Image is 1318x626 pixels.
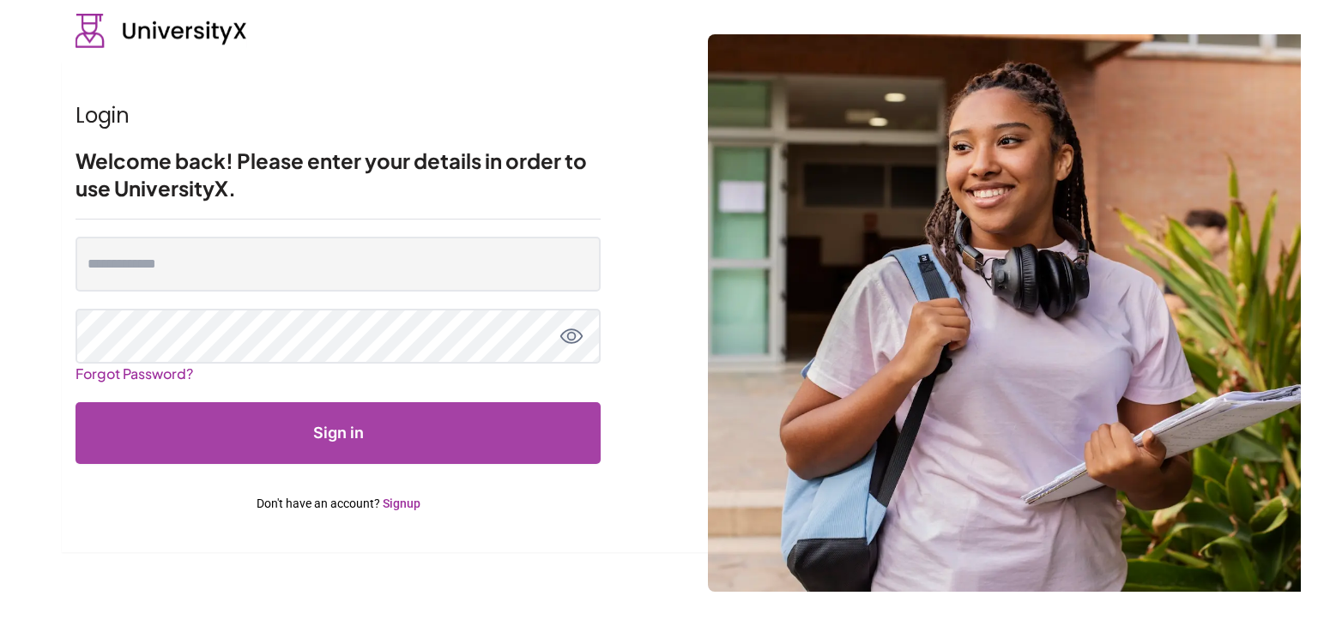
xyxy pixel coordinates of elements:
[76,402,601,464] button: Submit form
[383,497,420,510] a: Signup
[708,34,1301,592] img: login background
[76,14,247,48] img: UniversityX logo
[76,495,601,512] p: Don't have an account?
[559,324,583,348] button: toggle password view
[76,147,601,202] h2: Welcome back! Please enter your details in order to use UniversityX.
[76,358,193,389] a: Forgot Password?
[76,102,601,129] h1: Login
